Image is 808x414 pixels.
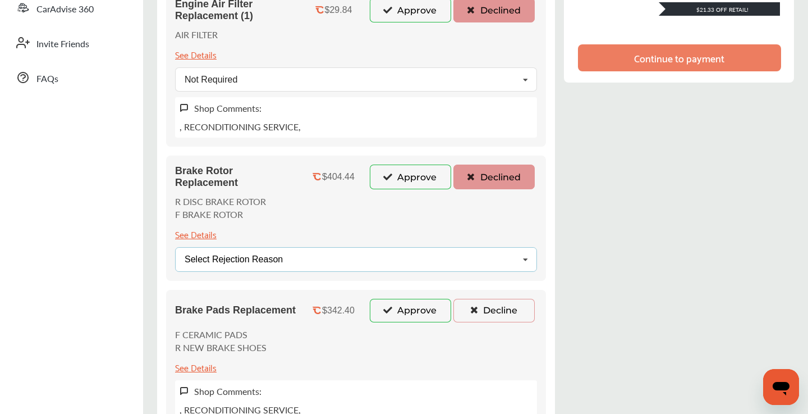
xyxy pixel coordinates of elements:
div: $342.40 [322,306,355,316]
div: See Details [175,360,217,375]
div: $21.33 Off Retail! [659,6,780,13]
iframe: Button to launch messaging window [763,369,799,405]
span: CarAdvise 360 [36,2,94,17]
p: R DISC BRAKE ROTOR [175,195,266,208]
button: Approve [370,165,451,189]
div: See Details [175,47,217,62]
span: Invite Friends [36,37,89,52]
div: Select Rejection Reason [185,255,283,264]
p: R NEW BRAKE SHOES [175,341,267,354]
span: Brake Rotor Replacement [175,165,297,189]
p: F BRAKE ROTOR [175,208,266,221]
span: FAQs [36,72,58,87]
div: $404.44 [322,172,355,182]
p: F CERAMIC PADS [175,328,267,341]
p: , RECONDITIONING SERVICE, [180,120,301,133]
button: Approve [370,299,451,322]
button: Decline [453,299,535,322]
label: Shop Comments: [194,385,261,398]
div: $29.84 [325,5,352,15]
img: svg+xml;base64,PHN2ZyB3aWR0aD0iMTYiIGhlaWdodD0iMTciIHZpZXdCb3g9IjAgMCAxNiAxNyIgZmlsbD0ibm9uZSIgeG... [180,103,189,113]
label: Shop Comments: [194,102,261,115]
button: Declined [453,165,535,189]
a: Invite Friends [10,28,132,57]
img: svg+xml;base64,PHN2ZyB3aWR0aD0iMTYiIGhlaWdodD0iMTciIHZpZXdCb3g9IjAgMCAxNiAxNyIgZmlsbD0ibm9uZSIgeG... [180,386,189,396]
p: AIR FILTER [175,28,218,41]
div: See Details [175,226,217,242]
span: Brake Pads Replacement [175,304,296,316]
div: Not Required [185,75,237,84]
div: Continue to payment [634,52,724,63]
a: FAQs [10,63,132,92]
